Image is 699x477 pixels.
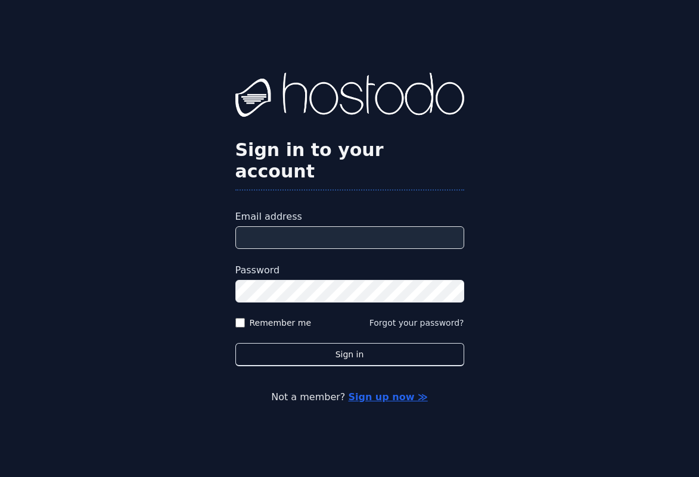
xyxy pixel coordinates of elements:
[235,73,464,120] img: Hostodo
[348,391,427,403] a: Sign up now ≫
[369,317,464,329] button: Forgot your password?
[48,390,651,404] p: Not a member?
[235,343,464,366] button: Sign in
[235,263,464,278] label: Password
[235,139,464,182] h2: Sign in to your account
[235,210,464,224] label: Email address
[250,317,312,329] label: Remember me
